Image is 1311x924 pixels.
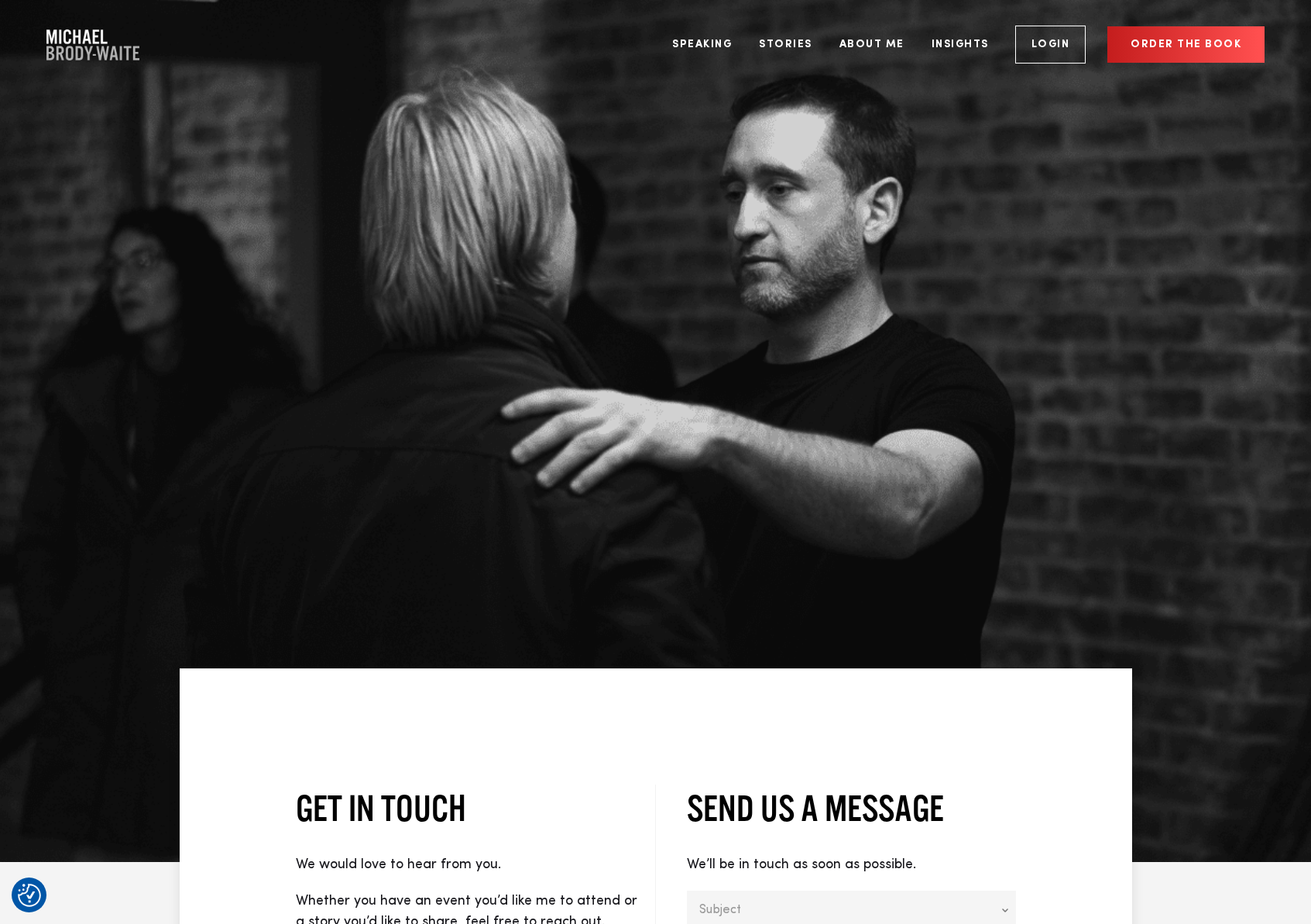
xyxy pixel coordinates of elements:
span: We would love to hear from you. [296,857,501,871]
a: Stories [747,15,824,74]
a: Company Logo Company Logo [46,29,139,60]
a: About Me [828,15,916,74]
span: SEND US A MESSAGE [687,788,944,828]
a: Login [1015,26,1086,64]
a: Insights [920,15,1000,74]
a: Speaking [661,15,743,74]
img: Revisit consent button [18,884,41,907]
a: Order the book [1107,26,1265,63]
span: GET IN TOUCH [296,788,466,828]
span: We’ll be in touch as soon as possible. [687,857,916,871]
button: Consent Preferences [18,884,41,907]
